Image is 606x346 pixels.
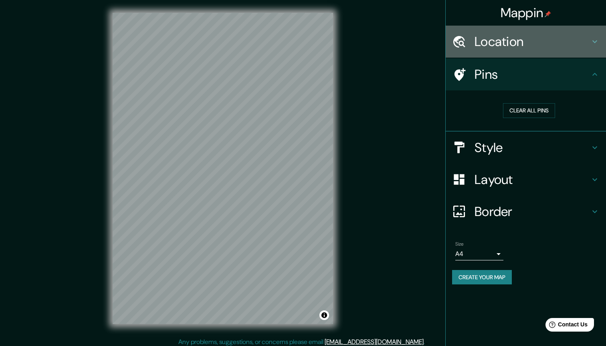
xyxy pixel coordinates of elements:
[501,5,551,21] h4: Mappin
[446,58,606,90] div: Pins
[475,172,590,188] h4: Layout
[446,26,606,58] div: Location
[446,132,606,164] div: Style
[475,140,590,156] h4: Style
[113,13,333,324] canvas: Map
[452,270,512,285] button: Create your map
[325,338,424,346] a: [EMAIL_ADDRESS][DOMAIN_NAME]
[319,310,329,320] button: Toggle attribution
[475,66,590,82] h4: Pins
[545,11,551,17] img: pin-icon.png
[475,204,590,220] h4: Border
[535,315,597,337] iframe: Help widget launcher
[455,240,464,247] label: Size
[455,248,503,260] div: A4
[475,34,590,50] h4: Location
[446,164,606,196] div: Layout
[446,196,606,228] div: Border
[503,103,555,118] button: Clear all pins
